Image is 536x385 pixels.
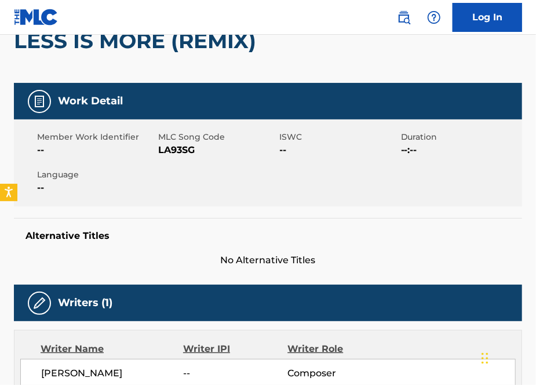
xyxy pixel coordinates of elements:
span: Language [37,169,155,181]
span: Member Work Identifier [37,131,155,143]
img: search [397,10,411,24]
img: help [427,10,441,24]
span: LA93SG [158,143,276,157]
div: Help [422,6,446,29]
span: ISWC [280,131,398,143]
span: -- [37,181,155,195]
span: -- [280,143,398,157]
span: MLC Song Code [158,131,276,143]
h5: Work Detail [58,95,123,108]
a: Public Search [392,6,415,29]
a: Log In [453,3,522,32]
span: -- [183,366,287,380]
img: Work Detail [32,95,46,108]
span: Duration [401,131,519,143]
span: --:-- [401,143,519,157]
img: Writers [32,296,46,310]
span: No Alternative Titles [14,253,522,267]
img: MLC Logo [14,9,59,26]
div: Writer Role [287,342,382,356]
div: Writer IPI [183,342,287,356]
span: -- [37,143,155,157]
h5: Writers (1) [58,296,112,310]
div: Writer Name [41,342,183,356]
h5: Alternative Titles [25,230,511,242]
iframe: Chat Widget [478,329,536,385]
h2: LESS IS MORE (REMIX) [14,28,262,54]
div: Drag [482,341,488,376]
span: Composer [287,366,382,380]
span: [PERSON_NAME] [41,366,183,380]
